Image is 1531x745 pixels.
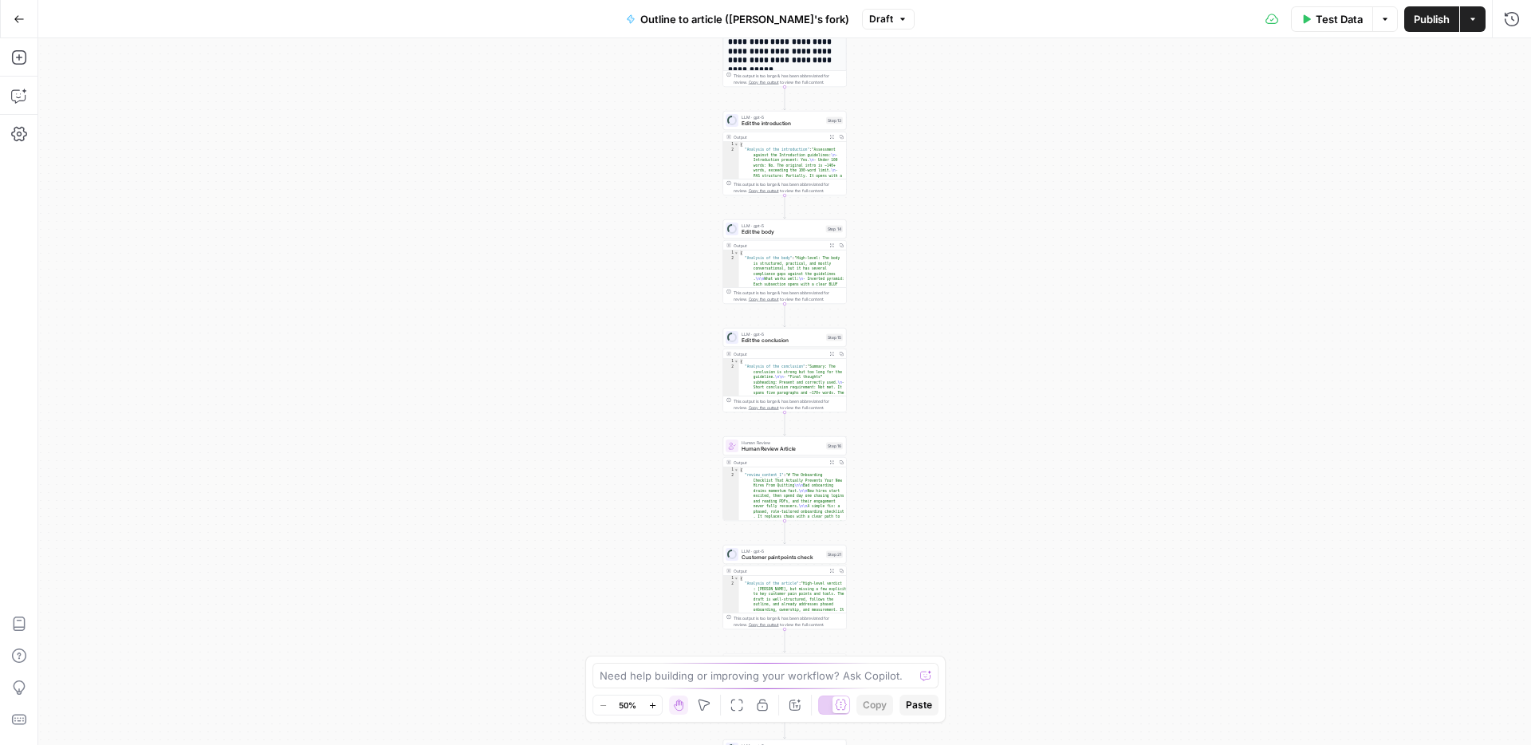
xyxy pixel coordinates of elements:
[723,545,847,629] div: LLM · gpt-5Customer paint points checkStep 21Output{ "Analysis of the article":"High-level verdic...
[742,440,823,446] span: Human Review
[734,467,739,473] span: Toggle code folding, rows 1 through 3
[742,223,823,229] span: LLM · gpt-5
[749,80,779,85] span: Copy the output
[784,412,786,436] g: Edge from step_15 to step_16
[784,715,786,739] g: Edge from step_24 to step_23
[723,359,739,365] div: 1
[784,87,786,110] g: Edge from step_10 to step_13
[723,142,739,148] div: 1
[742,548,823,554] span: LLM · gpt-5
[734,398,843,411] div: This output is too large & has been abbreviated for review. to view the full content.
[749,297,779,302] span: Copy the output
[723,653,847,672] div: LLM · gpt-5Secondary keywords checkStep 22
[826,226,844,233] div: Step 14
[742,445,823,453] span: Human Review Article
[1414,11,1450,27] span: Publish
[784,521,786,544] g: Edge from step_16 to step_21
[742,228,823,236] span: Edit the body
[723,256,739,604] div: 2
[734,359,739,365] span: Toggle code folding, rows 1 through 3
[863,698,887,712] span: Copy
[899,695,939,715] button: Paste
[723,250,739,256] div: 1
[723,148,739,329] div: 2
[734,134,825,140] div: Output
[723,111,847,195] div: LLM · gpt-5Edit the introductionStep 13Output{ "Analysis of the introduction":"Assessment against...
[742,114,823,120] span: LLM · gpt-5
[856,695,893,715] button: Copy
[1316,11,1363,27] span: Test Data
[826,117,843,124] div: Step 13
[742,337,823,345] span: Edit the conclusion
[734,181,843,194] div: This output is too large & has been abbreviated for review. to view the full content.
[734,290,843,302] div: This output is too large & has been abbreviated for review. to view the full content.
[734,615,843,628] div: This output is too large & has been abbreviated for review. to view the full content.
[1291,6,1372,32] button: Test Data
[619,699,636,711] span: 50%
[749,188,779,193] span: Copy the output
[723,436,847,521] div: Human ReviewHuman Review ArticleStep 16Output{ "review_content_1":"# The Onboarding Checklist Tha...
[734,351,825,357] div: Output
[862,9,915,30] button: Draft
[734,250,739,256] span: Toggle code folding, rows 1 through 3
[826,551,843,558] div: Step 21
[742,554,823,562] span: Customer paint points check
[640,11,849,27] span: Outline to article ([PERSON_NAME]'s fork)
[723,467,739,473] div: 1
[742,120,823,128] span: Edit the introduction
[723,219,847,304] div: LLM · gpt-5Edit the bodyStep 14Output{ "Analysis of the body":"High-level: The body is structured...
[734,459,825,466] div: Output
[723,328,847,412] div: LLM · gpt-5Edit the conclusionStep 15Output{ "Analysis of the conclusion":"Summary: The conclusio...
[734,576,739,581] span: Toggle code folding, rows 1 through 3
[734,142,739,148] span: Toggle code folding, rows 1 through 3
[749,405,779,410] span: Copy the output
[826,334,843,341] div: Step 15
[742,331,823,337] span: LLM · gpt-5
[723,576,739,581] div: 1
[826,443,843,450] div: Step 16
[723,365,739,499] div: 2
[749,622,779,627] span: Copy the output
[784,195,786,219] g: Edge from step_13 to step_14
[906,698,932,712] span: Paste
[734,568,825,574] div: Output
[784,629,786,652] g: Edge from step_21 to step_22
[869,12,893,26] span: Draft
[1404,6,1459,32] button: Publish
[734,73,843,85] div: This output is too large & has been abbreviated for review. to view the full content.
[784,304,786,327] g: Edge from step_14 to step_15
[616,6,859,32] button: Outline to article ([PERSON_NAME]'s fork)
[734,242,825,249] div: Output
